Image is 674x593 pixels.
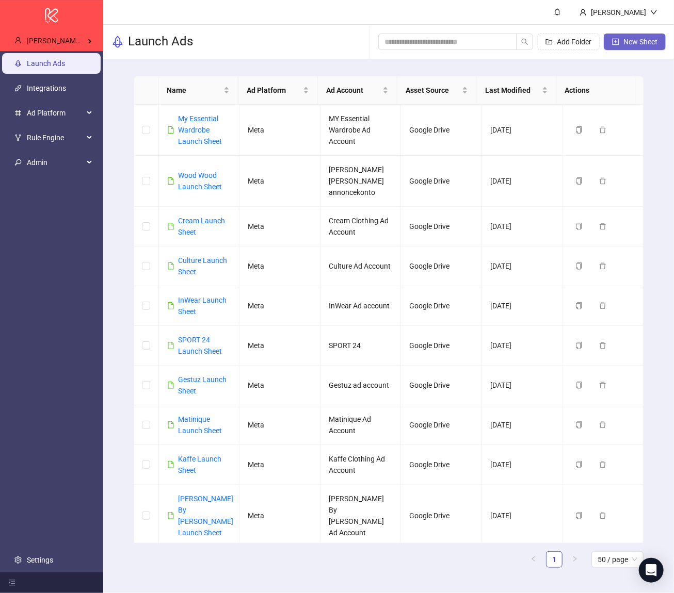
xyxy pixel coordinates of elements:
span: copy [575,461,583,468]
td: Meta [239,207,320,246]
span: search [521,38,528,45]
td: Meta [239,286,320,326]
span: right [572,556,578,562]
td: [DATE] [482,286,563,326]
td: Google Drive [401,207,482,246]
div: [PERSON_NAME] [587,7,650,18]
td: Meta [239,366,320,405]
td: Google Drive [401,246,482,286]
span: Rule Engine [27,127,84,148]
button: Add Folder [537,34,600,50]
span: copy [575,177,583,185]
td: [DATE] [482,445,563,485]
td: Google Drive [401,326,482,366]
span: copy [575,262,583,270]
span: file [167,302,174,309]
a: Culture Launch Sheet [179,256,228,276]
span: Admin [27,152,84,173]
th: Last Modified [477,76,556,105]
span: [PERSON_NAME] Kitchn / Web2Media [27,37,148,45]
td: Google Drive [401,405,482,445]
div: Open Intercom Messenger [639,558,664,583]
th: Ad Account [318,76,397,105]
span: 50 / page [598,552,637,567]
span: delete [599,342,606,349]
td: MY Essential Wardrobe Ad Account [320,105,402,156]
span: copy [575,126,583,134]
td: Matinique Ad Account [320,405,402,445]
a: SPORT 24 Launch Sheet [179,336,222,355]
td: Meta [239,326,320,366]
span: user [14,37,22,44]
span: delete [599,382,606,389]
td: Meta [239,485,320,547]
span: Ad Platform [247,85,301,96]
a: Integrations [27,84,66,92]
span: delete [599,126,606,134]
span: down [650,9,657,16]
span: delete [599,421,606,429]
span: copy [575,342,583,349]
td: Meta [239,445,320,485]
td: [DATE] [482,246,563,286]
a: 1 [547,552,562,567]
th: Actions [557,76,636,105]
td: Google Drive [401,286,482,326]
span: Add Folder [557,38,591,46]
a: Matinique Launch Sheet [179,415,222,435]
td: SPORT 24 [320,326,402,366]
td: Meta [239,246,320,286]
span: delete [599,262,606,270]
button: left [525,551,542,568]
span: delete [599,461,606,468]
td: [PERSON_NAME] [PERSON_NAME] annoncekonto [320,156,402,207]
span: Ad Account [326,85,380,96]
th: Ad Platform [238,76,318,105]
a: InWear Launch Sheet [179,296,227,316]
span: user [580,9,587,16]
h3: Launch Ads [128,34,193,50]
span: copy [575,302,583,309]
th: Asset Source [397,76,477,105]
td: Google Drive [401,485,482,547]
div: Page Size [591,551,644,568]
span: copy [575,421,583,429]
span: folder-add [545,38,553,45]
a: Wood Wood Launch Sheet [179,171,222,191]
span: copy [575,382,583,389]
td: Gestuz ad account [320,366,402,405]
td: [DATE] [482,405,563,445]
li: Next Page [567,551,583,568]
td: Google Drive [401,156,482,207]
td: [DATE] [482,105,563,156]
span: delete [599,512,606,519]
a: Gestuz Launch Sheet [179,375,227,395]
span: delete [599,177,606,185]
li: Previous Page [525,551,542,568]
td: [DATE] [482,366,563,405]
th: Name [159,76,238,105]
span: rocket [111,36,124,48]
span: file [167,342,174,349]
a: Cream Launch Sheet [179,217,226,236]
span: key [14,159,22,166]
a: [PERSON_NAME] By [PERSON_NAME] Launch Sheet [179,495,234,537]
span: file [167,512,174,519]
td: Google Drive [401,445,482,485]
td: [DATE] [482,326,563,366]
td: InWear Ad account [320,286,402,326]
span: file [167,461,174,468]
td: Meta [239,105,320,156]
span: New Sheet [623,38,657,46]
button: right [567,551,583,568]
span: file [167,126,174,134]
button: New Sheet [604,34,666,50]
span: Asset Source [406,85,460,96]
td: Cream Clothing Ad Account [320,207,402,246]
span: bell [554,8,561,15]
td: Culture Ad Account [320,246,402,286]
span: copy [575,223,583,230]
span: menu-fold [8,579,15,586]
span: copy [575,512,583,519]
